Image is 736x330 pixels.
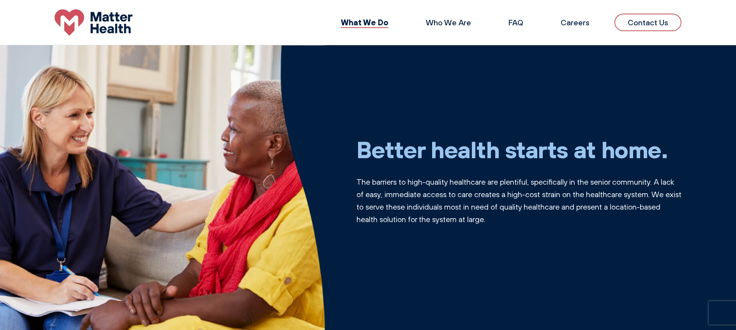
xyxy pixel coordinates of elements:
p: The barriers to high-quality healthcare are plentiful, specifically in the senior community. A la... [357,176,682,226]
h1: Better health starts at home. [357,135,682,163]
a: Who We Are [426,18,471,27]
a: Contact Us [614,14,681,31]
a: What We Do [341,17,388,27]
a: FAQ [508,18,523,27]
a: Careers [561,18,590,27]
